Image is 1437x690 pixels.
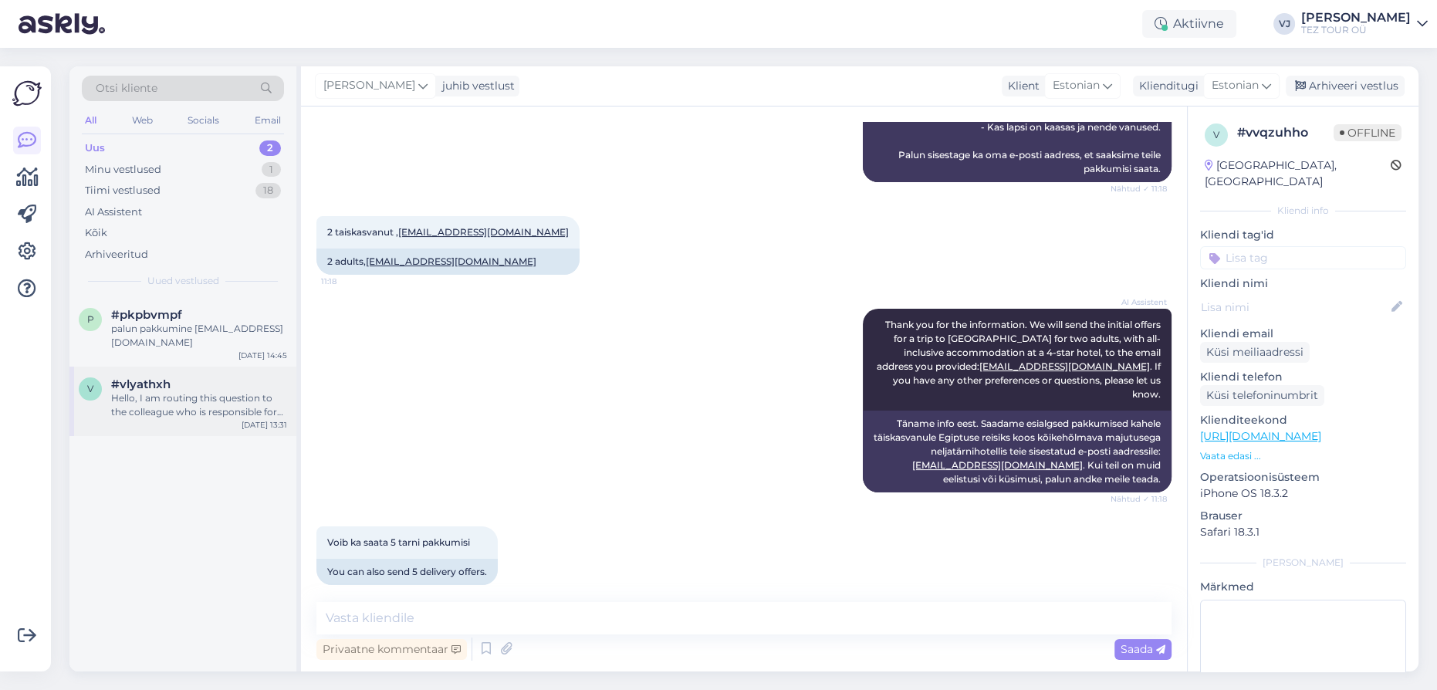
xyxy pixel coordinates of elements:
input: Lisa nimi [1201,299,1388,316]
div: 2 adults, [316,249,580,275]
div: Küsi telefoninumbrit [1200,385,1324,406]
div: 18 [255,183,281,198]
div: palun pakkumine [EMAIL_ADDRESS][DOMAIN_NAME] [111,322,287,350]
div: Arhiveeri vestlus [1286,76,1405,96]
p: Kliendi email [1200,326,1406,342]
span: 2 taiskasvanut , [327,226,569,238]
div: Email [252,110,284,130]
div: TEZ TOUR OÜ [1301,24,1411,36]
a: [EMAIL_ADDRESS][DOMAIN_NAME] [398,226,569,238]
p: Vaata edasi ... [1200,449,1406,463]
div: juhib vestlust [436,78,515,94]
div: AI Assistent [85,205,142,220]
span: AI Assistent [1109,296,1167,308]
div: Privaatne kommentaar [316,639,467,660]
span: 11:19 [321,586,379,597]
div: 1 [262,162,281,178]
img: Askly Logo [12,79,42,108]
div: Socials [184,110,222,130]
span: Nähtud ✓ 11:18 [1109,493,1167,505]
span: v [1213,129,1219,140]
span: Uued vestlused [147,274,219,288]
div: [PERSON_NAME] [1301,12,1411,24]
div: Aktiivne [1142,10,1236,38]
input: Lisa tag [1200,246,1406,269]
div: Täname info eest. Saadame esialgsed pakkumised kahele täiskasvanule Egiptuse reisiks koos kõikehõ... [863,411,1172,492]
p: Operatsioonisüsteem [1200,469,1406,485]
span: 11:18 [321,276,379,287]
span: Estonian [1053,77,1100,94]
p: iPhone OS 18.3.2 [1200,485,1406,502]
span: #pkpbvmpf [111,308,182,322]
p: Kliendi nimi [1200,276,1406,292]
span: Voib ka saata 5 tarni pakkumisi [327,536,470,548]
a: [EMAIL_ADDRESS][DOMAIN_NAME] [912,459,1083,471]
p: Brauser [1200,508,1406,524]
p: Kliendi tag'id [1200,227,1406,243]
span: Thank you for the information. We will send the initial offers for a trip to [GEOGRAPHIC_DATA] fo... [877,319,1163,400]
span: Nähtud ✓ 11:18 [1109,183,1167,194]
p: Kliendi telefon [1200,369,1406,385]
span: v [87,383,93,394]
div: [DATE] 14:45 [238,350,287,361]
span: p [87,313,94,325]
a: [PERSON_NAME]TEZ TOUR OÜ [1301,12,1428,36]
div: You can also send 5 delivery offers. [316,559,498,585]
div: Klient [1002,78,1040,94]
div: Web [129,110,156,130]
div: Klienditugi [1133,78,1199,94]
div: Arhiveeritud [85,247,148,262]
div: 2 [259,140,281,156]
a: [URL][DOMAIN_NAME] [1200,429,1321,443]
span: [PERSON_NAME] [323,77,415,94]
p: Klienditeekond [1200,412,1406,428]
div: Küsi meiliaadressi [1200,342,1310,363]
div: [PERSON_NAME] [1200,556,1406,570]
p: Safari 18.3.1 [1200,524,1406,540]
div: [GEOGRAPHIC_DATA], [GEOGRAPHIC_DATA] [1205,157,1391,190]
div: [DATE] 13:31 [242,419,287,431]
span: Estonian [1212,77,1259,94]
div: Kliendi info [1200,204,1406,218]
div: Kõik [85,225,107,241]
a: [EMAIL_ADDRESS][DOMAIN_NAME] [979,360,1150,372]
span: Saada [1121,642,1165,656]
a: [EMAIL_ADDRESS][DOMAIN_NAME] [366,255,536,267]
div: Tiimi vestlused [85,183,161,198]
div: Hello, I am routing this question to the colleague who is responsible for this topic. The reply m... [111,391,287,419]
span: Offline [1334,124,1401,141]
div: All [82,110,100,130]
span: #vlyathxh [111,377,171,391]
div: Minu vestlused [85,162,161,178]
div: VJ [1273,13,1295,35]
p: Märkmed [1200,579,1406,595]
span: Otsi kliente [96,80,157,96]
div: # vvqzuhho [1237,123,1334,142]
div: Uus [85,140,105,156]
